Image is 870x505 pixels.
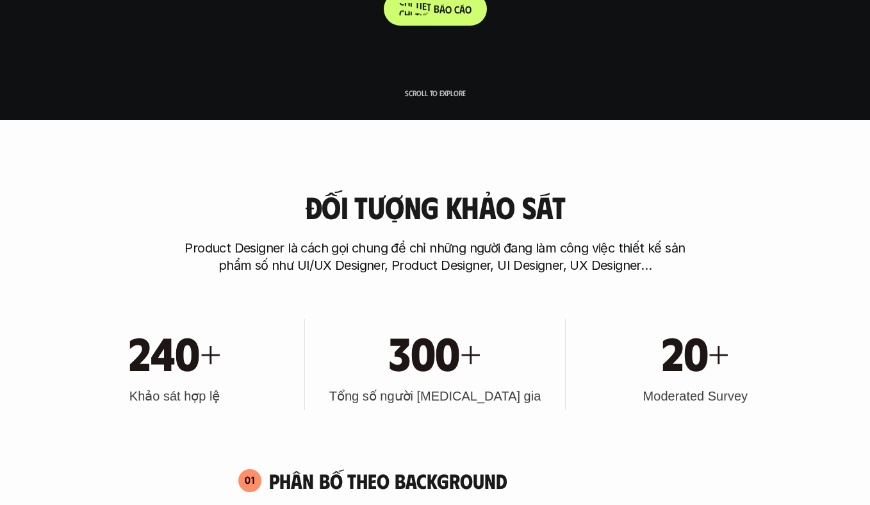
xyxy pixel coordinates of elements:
[439,3,445,15] span: á
[427,1,431,13] span: t
[662,324,729,379] h1: 20+
[269,468,632,493] h4: Phân bố theo background
[405,88,466,97] p: Scroll to explore
[454,3,459,15] span: c
[445,3,452,15] span: o
[459,3,465,15] span: á
[643,387,748,405] h3: Moderated Survey
[329,387,541,405] h3: Tổng số người [MEDICAL_DATA] gia
[179,240,691,274] p: Product Designer là cách gọi chung để chỉ những người đang làm công việc thiết kế sản phẩm số như...
[465,3,472,15] span: o
[245,475,255,485] p: 01
[129,387,220,405] h3: Khảo sát hợp lệ
[129,324,220,379] h1: 240+
[434,2,439,14] span: b
[389,324,480,379] h1: 300+
[305,190,565,224] h3: Đối tượng khảo sát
